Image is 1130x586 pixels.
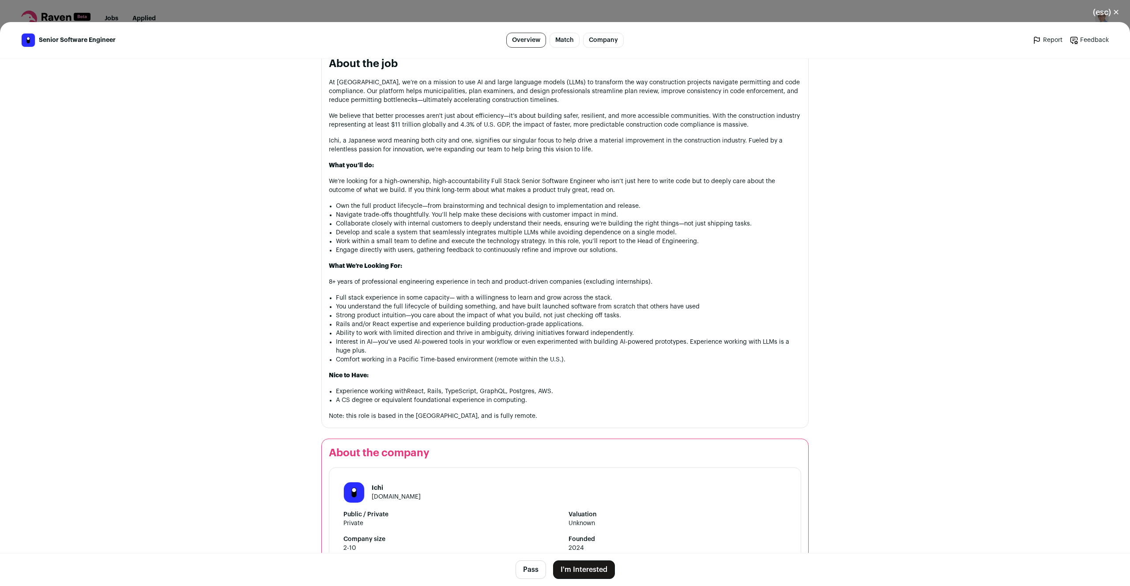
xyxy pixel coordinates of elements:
li: Strong product intuition—you care about the impact of what you build, not just checking off tasks. [336,311,801,320]
strong: What We’re Looking For: [329,263,402,269]
li: Rails and/or React expertise and experience building production-grade applications. [336,320,801,329]
a: Overview [506,33,546,48]
span: Private [343,519,561,528]
p: We believe that better processes aren't just about efficiency—it’s about building safer, resilien... [329,112,801,129]
li: You understand the full lifecycle of building something, and have built launched software from sc... [336,302,801,311]
button: Close modal [1082,3,1130,22]
strong: What you’ll do: [329,162,374,169]
h1: Ichi [372,484,421,492]
h2: About the job [329,57,801,71]
span: Senior Software Engineer [39,36,116,45]
li: Develop and scale a system that seamlessly integrates multiple LLMs while avoiding dependence on ... [336,228,801,237]
li: A CS degree or equivalent foundational experience in computing. [336,396,801,405]
li: Engage directly with users, gathering feedback to continuously refine and improve our solutions. [336,246,801,255]
li: Collaborate closely with internal customers to deeply understand their needs, ensuring we’re buil... [336,219,801,228]
button: Pass [516,560,546,579]
p: We’re looking for a high-ownership, high-accountability Full Stack Senior Software Engineer who i... [329,177,801,195]
li: Navigate trade-offs thoughtfully. You’ll help make these decisions with customer impact in mind. [336,210,801,219]
img: e87de580beedf5e10dce9862e311b325d0ad55dc05732176583a71a8c431fab4.jpg [22,34,35,47]
button: I'm Interested [553,560,615,579]
span: 2-10 [343,544,561,552]
p: At [GEOGRAPHIC_DATA], we’re on a mission to use AI and large language models (LLMs) to transform ... [329,78,801,105]
li: Comfort working in a Pacific Time-based environment (remote within the U.S.). [336,355,801,364]
h2: About the company [329,446,801,460]
strong: Founded [569,535,787,544]
li: Own the full product lifecycle—from brainstorming and technical design to implementation and rele... [336,202,801,210]
li: Experience working withReact, Rails, TypeScript, GraphQL, Postgres, AWS. [336,387,801,396]
strong: Company size [343,535,561,544]
li: Full stack experience in some capacity— with a willingness to learn and grow across the stack. [336,293,801,302]
a: [DOMAIN_NAME] [372,494,421,500]
li: Ability to work with limited direction and thrive in ambiguity, driving initiatives forward indep... [336,329,801,338]
li: Work within a small team to define and execute the technology strategy. In this role, you’ll repo... [336,237,801,246]
strong: Public / Private [343,510,561,519]
a: Company [583,33,624,48]
p: Ichi, a Japanese word meaning both city and one, signifies our singular focus to help drive a mat... [329,136,801,154]
p: Note: this role is based in the [GEOGRAPHIC_DATA], and is fully remote. [329,412,801,421]
span: Unknown [569,519,787,528]
li: Interest in AI—you’ve used AI-powered tools in your workflow or even experimented with building A... [336,338,801,355]
strong: Valuation [569,510,787,519]
span: 2024 [569,544,787,552]
a: Match [550,33,580,48]
a: Feedback [1070,36,1109,45]
strong: Nice to Have: [329,372,369,379]
p: 8+ years of professional engineering experience in tech and product-driven companies (excluding i... [329,278,801,286]
a: Report [1032,36,1062,45]
img: e87de580beedf5e10dce9862e311b325d0ad55dc05732176583a71a8c431fab4.jpg [344,482,364,503]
